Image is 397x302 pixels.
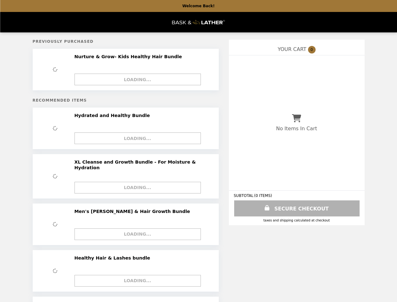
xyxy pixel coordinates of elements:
[276,126,317,131] p: No Items In Cart
[182,4,215,8] p: Welcome Back!
[74,209,193,214] h2: Men's [PERSON_NAME] & Hair Growth Bundle
[308,46,316,53] span: 0
[234,219,360,222] div: Taxes and Shipping calculated at checkout
[33,39,219,44] h5: Previously Purchased
[254,193,272,198] span: ( 0 ITEMS )
[74,159,209,171] h2: XL Cleanse and Growth Bundle - For Moisture & Hydration
[172,16,225,29] img: Brand Logo
[278,46,306,52] span: YOUR CART
[74,113,152,118] h2: Hydrated and Healthy Bundle
[74,255,153,261] h2: Healthy Hair & Lashes bundle
[234,193,254,198] span: SUBTOTAL
[33,98,219,103] h5: Recommended Items
[74,54,185,59] h2: Nurture & Grow- Kids Healthy Hair Bundle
